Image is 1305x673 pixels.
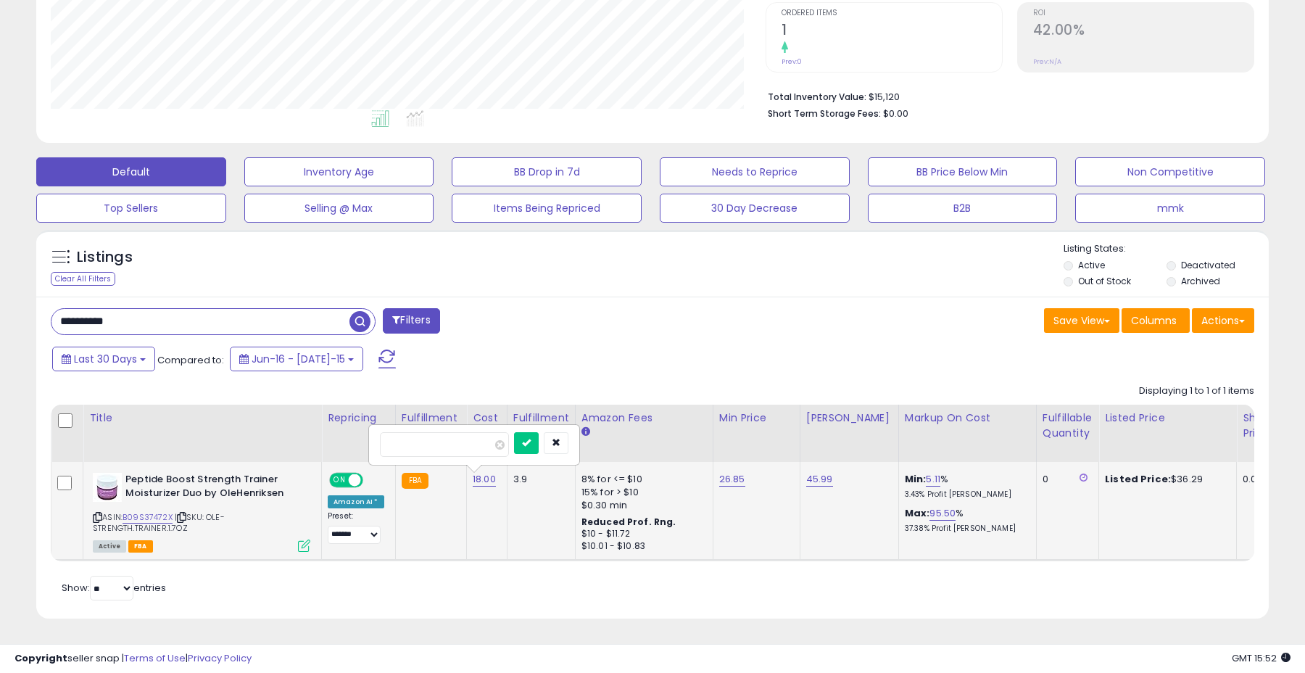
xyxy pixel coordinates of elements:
[581,516,676,528] b: Reduced Prof. Rng.
[77,247,133,268] h5: Listings
[905,473,1025,500] div: %
[244,157,434,186] button: Inventory Age
[36,194,226,223] button: Top Sellers
[1064,242,1268,256] p: Listing States:
[230,347,363,371] button: Jun-16 - [DATE]-15
[660,194,850,223] button: 30 Day Decrease
[929,506,956,521] a: 95.50
[581,499,702,512] div: $0.30 min
[1243,473,1267,486] div: 0.00
[1105,473,1225,486] div: $36.29
[513,410,569,441] div: Fulfillment Cost
[905,507,1025,534] div: %
[868,157,1058,186] button: BB Price Below Min
[905,472,927,486] b: Min:
[581,426,590,439] small: Amazon Fees.
[660,157,850,186] button: Needs to Reprice
[252,352,345,366] span: Jun-16 - [DATE]-15
[806,410,892,426] div: [PERSON_NAME]
[328,410,389,426] div: Repricing
[1078,275,1131,287] label: Out of Stock
[124,651,186,665] a: Terms of Use
[719,472,745,487] a: 26.85
[93,473,310,550] div: ASIN:
[93,473,122,502] img: 31UIPTos8bL._SL40_.jpg
[768,87,1243,104] li: $15,120
[157,353,224,367] span: Compared to:
[905,524,1025,534] p: 37.38% Profit [PERSON_NAME]
[1033,9,1254,17] span: ROI
[868,194,1058,223] button: B2B
[383,308,439,334] button: Filters
[402,473,428,489] small: FBA
[1075,157,1265,186] button: Non Competitive
[768,91,866,103] b: Total Inventory Value:
[1139,384,1254,398] div: Displaying 1 to 1 of 1 items
[1181,259,1235,271] label: Deactivated
[14,652,252,666] div: seller snap | |
[1033,57,1061,66] small: Prev: N/A
[62,581,166,595] span: Show: entries
[1192,308,1254,333] button: Actions
[782,57,802,66] small: Prev: 0
[52,347,155,371] button: Last 30 Days
[14,651,67,665] strong: Copyright
[513,473,564,486] div: 3.9
[806,472,833,487] a: 45.99
[125,473,302,503] b: Peptide Boost Strength Trainer Moisturizer Duo by OleHenriksen
[128,540,153,553] span: FBA
[782,22,1002,41] h2: 1
[328,511,384,544] div: Preset:
[768,107,881,120] b: Short Term Storage Fees:
[782,9,1002,17] span: Ordered Items
[473,410,501,426] div: Cost
[331,474,349,487] span: ON
[581,486,702,499] div: 15% for > $10
[402,410,460,426] div: Fulfillment
[1043,473,1087,486] div: 0
[581,473,702,486] div: 8% for <= $10
[1243,410,1272,441] div: Ship Price
[905,490,1025,500] p: 3.43% Profit [PERSON_NAME]
[883,107,908,120] span: $0.00
[905,410,1030,426] div: Markup on Cost
[51,272,115,286] div: Clear All Filters
[1078,259,1105,271] label: Active
[719,410,794,426] div: Min Price
[93,540,126,553] span: All listings currently available for purchase on Amazon
[1043,410,1093,441] div: Fulfillable Quantity
[1131,313,1177,328] span: Columns
[1044,308,1119,333] button: Save View
[123,511,173,524] a: B09S37472X
[452,194,642,223] button: Items Being Repriced
[581,410,707,426] div: Amazon Fees
[361,474,384,487] span: OFF
[74,352,137,366] span: Last 30 Days
[1105,472,1171,486] b: Listed Price:
[244,194,434,223] button: Selling @ Max
[328,495,384,508] div: Amazon AI *
[926,472,940,487] a: 5.11
[1232,651,1290,665] span: 2025-08-15 15:52 GMT
[905,506,930,520] b: Max:
[1033,22,1254,41] h2: 42.00%
[473,472,496,487] a: 18.00
[581,528,702,540] div: $10 - $11.72
[1105,410,1230,426] div: Listed Price
[1122,308,1190,333] button: Columns
[452,157,642,186] button: BB Drop in 7d
[1075,194,1265,223] button: mmk
[36,157,226,186] button: Default
[188,651,252,665] a: Privacy Policy
[89,410,315,426] div: Title
[1181,275,1220,287] label: Archived
[93,511,225,533] span: | SKU: OLE-STRENGTH.TRAINER.1.7OZ
[581,540,702,553] div: $10.01 - $10.83
[898,405,1036,462] th: The percentage added to the cost of goods (COGS) that forms the calculator for Min & Max prices.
